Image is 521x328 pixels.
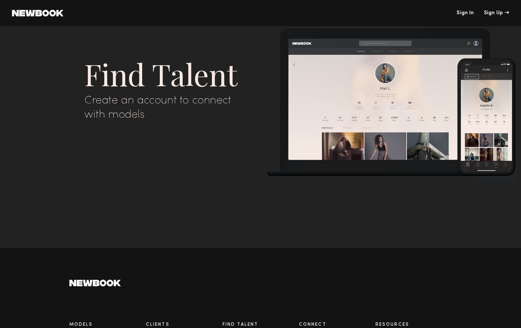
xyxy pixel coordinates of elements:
[222,322,299,327] h3: Find Talent
[69,322,146,327] h3: Models
[267,28,517,182] img: devices.png
[484,10,509,16] div: Sign Up
[375,322,452,327] h3: Resources
[456,10,474,16] a: Sign In
[146,322,222,327] h3: Clients
[299,322,375,327] h3: Connect
[84,94,255,122] div: Create an account to connect with models
[84,54,255,94] div: Find Talent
